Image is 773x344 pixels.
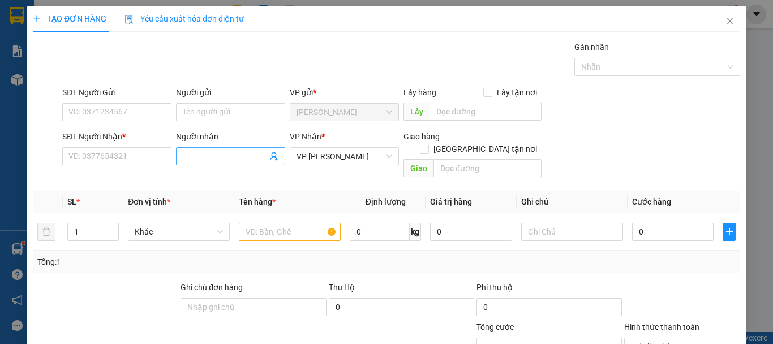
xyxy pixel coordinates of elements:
[176,130,285,143] div: Người nhận
[37,256,299,268] div: Tổng: 1
[714,6,746,37] button: Close
[403,132,440,141] span: Giao hàng
[135,223,223,240] span: Khác
[430,223,512,241] input: 0
[403,103,430,121] span: Lấy
[239,197,276,206] span: Tên hàng
[62,86,171,99] div: SĐT Người Gửi
[517,191,628,213] th: Ghi chú
[181,283,243,292] label: Ghi chú đơn hàng
[62,130,171,143] div: SĐT Người Nhận
[476,322,514,332] span: Tổng cước
[124,14,244,23] span: Yêu cầu xuất hóa đơn điện tử
[723,223,736,241] button: plus
[433,159,541,177] input: Dọc đường
[124,15,134,24] img: icon
[723,227,735,236] span: plus
[290,132,321,141] span: VP Nhận
[403,88,436,97] span: Lấy hàng
[476,281,622,298] div: Phí thu hộ
[128,197,170,206] span: Đơn vị tính
[269,152,278,161] span: user-add
[521,223,623,241] input: Ghi Chú
[297,148,392,165] span: VP Phan Rang
[430,103,541,121] input: Dọc đường
[181,298,326,316] input: Ghi chú đơn hàng
[239,223,341,241] input: VD: Bàn, Ghế
[492,86,541,99] span: Lấy tận nơi
[624,322,699,332] label: Hình thức thanh toán
[33,14,106,23] span: TẠO ĐƠN HÀNG
[725,16,735,26] span: close
[290,86,399,99] div: VP gửi
[574,43,609,52] label: Gán nhãn
[67,197,76,206] span: SL
[430,197,472,206] span: Giá trị hàng
[33,15,41,23] span: plus
[428,143,541,155] span: [GEOGRAPHIC_DATA] tận nơi
[37,223,55,241] button: delete
[297,104,392,121] span: Hồ Chí Minh
[403,159,433,177] span: Giao
[632,197,671,206] span: Cước hàng
[176,86,285,99] div: Người gửi
[328,283,354,292] span: Thu Hộ
[410,223,421,241] span: kg
[365,197,405,206] span: Định lượng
